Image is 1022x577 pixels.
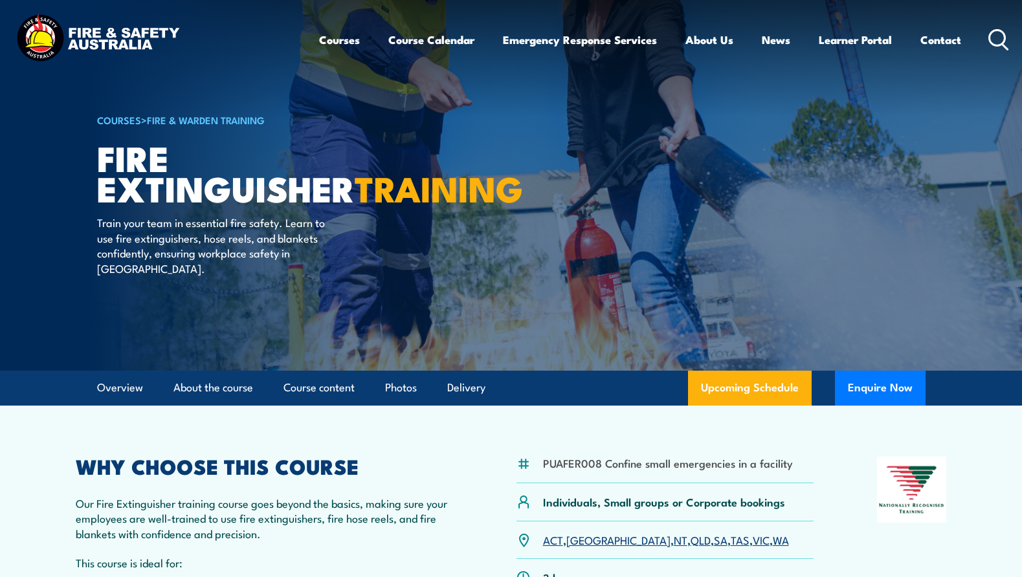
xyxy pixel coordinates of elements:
[685,23,733,57] a: About Us
[543,455,793,470] li: PUAFER008 Confine small emergencies in a facility
[97,215,333,276] p: Train your team in essential fire safety. Learn to use fire extinguishers, hose reels, and blanke...
[566,532,671,547] a: [GEOGRAPHIC_DATA]
[97,113,141,127] a: COURSES
[97,112,417,127] h6: >
[543,532,563,547] a: ACT
[447,371,485,405] a: Delivery
[835,371,926,406] button: Enquire Now
[753,532,770,547] a: VIC
[97,371,143,405] a: Overview
[920,23,961,57] a: Contact
[76,457,454,475] h2: WHY CHOOSE THIS COURSE
[543,494,785,509] p: Individuals, Small groups or Corporate bookings
[691,532,711,547] a: QLD
[173,371,253,405] a: About the course
[877,457,947,523] img: Nationally Recognised Training logo.
[762,23,790,57] a: News
[674,532,687,547] a: NT
[388,23,474,57] a: Course Calendar
[714,532,728,547] a: SA
[147,113,265,127] a: Fire & Warden Training
[319,23,360,57] a: Courses
[819,23,892,57] a: Learner Portal
[355,160,523,214] strong: TRAINING
[385,371,417,405] a: Photos
[688,371,812,406] a: Upcoming Schedule
[543,532,789,547] p: , , , , , , ,
[773,532,789,547] a: WA
[503,23,657,57] a: Emergency Response Services
[76,495,454,541] p: Our Fire Extinguisher training course goes beyond the basics, making sure your employees are well...
[76,555,454,570] p: This course is ideal for:
[731,532,750,547] a: TAS
[283,371,355,405] a: Course content
[97,142,417,202] h1: Fire Extinguisher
